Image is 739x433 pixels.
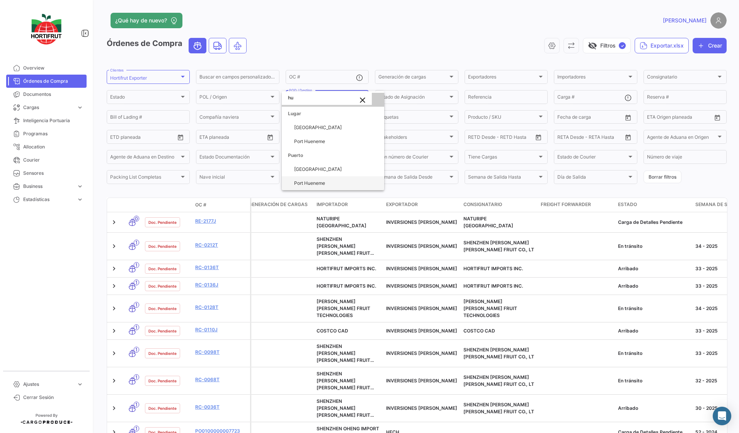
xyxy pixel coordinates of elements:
[282,148,384,162] span: Puerto
[294,166,342,172] span: [GEOGRAPHIC_DATA]
[294,180,325,186] span: Port Hueneme
[713,407,731,425] div: Abrir Intercom Messenger
[282,107,384,121] span: Lugar
[294,124,342,130] span: [GEOGRAPHIC_DATA]
[355,92,370,108] button: Clear
[282,91,372,105] input: dropdown search
[294,138,325,144] span: Port Hueneme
